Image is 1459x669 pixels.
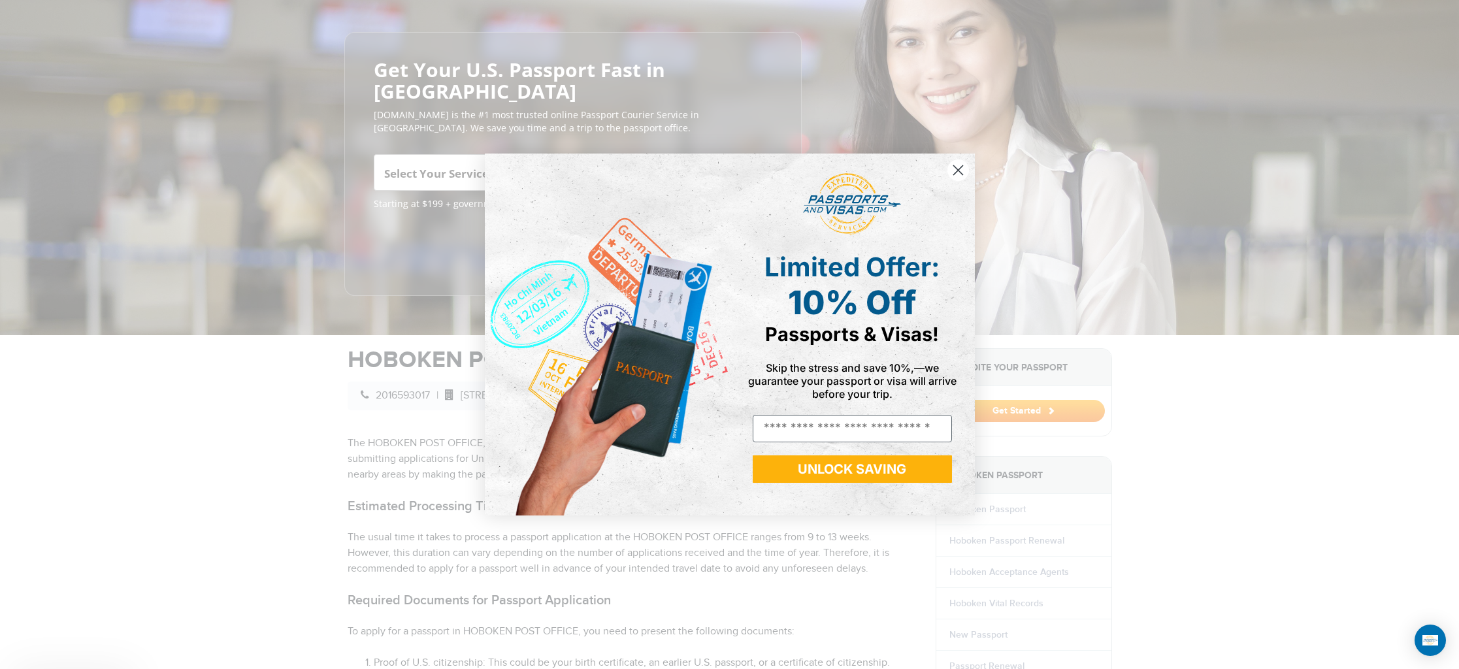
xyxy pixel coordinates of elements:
[803,173,901,235] img: passports and visas
[788,283,916,322] span: 10% Off
[1415,625,1446,656] div: Open Intercom Messenger
[764,251,940,283] span: Limited Offer:
[748,361,957,400] span: Skip the stress and save 10%,—we guarantee your passport or visa will arrive before your trip.
[485,154,730,515] img: de9cda0d-0715-46ca-9a25-073762a91ba7.png
[947,159,970,182] button: Close dialog
[753,455,952,483] button: UNLOCK SAVING
[765,323,939,346] span: Passports & Visas!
